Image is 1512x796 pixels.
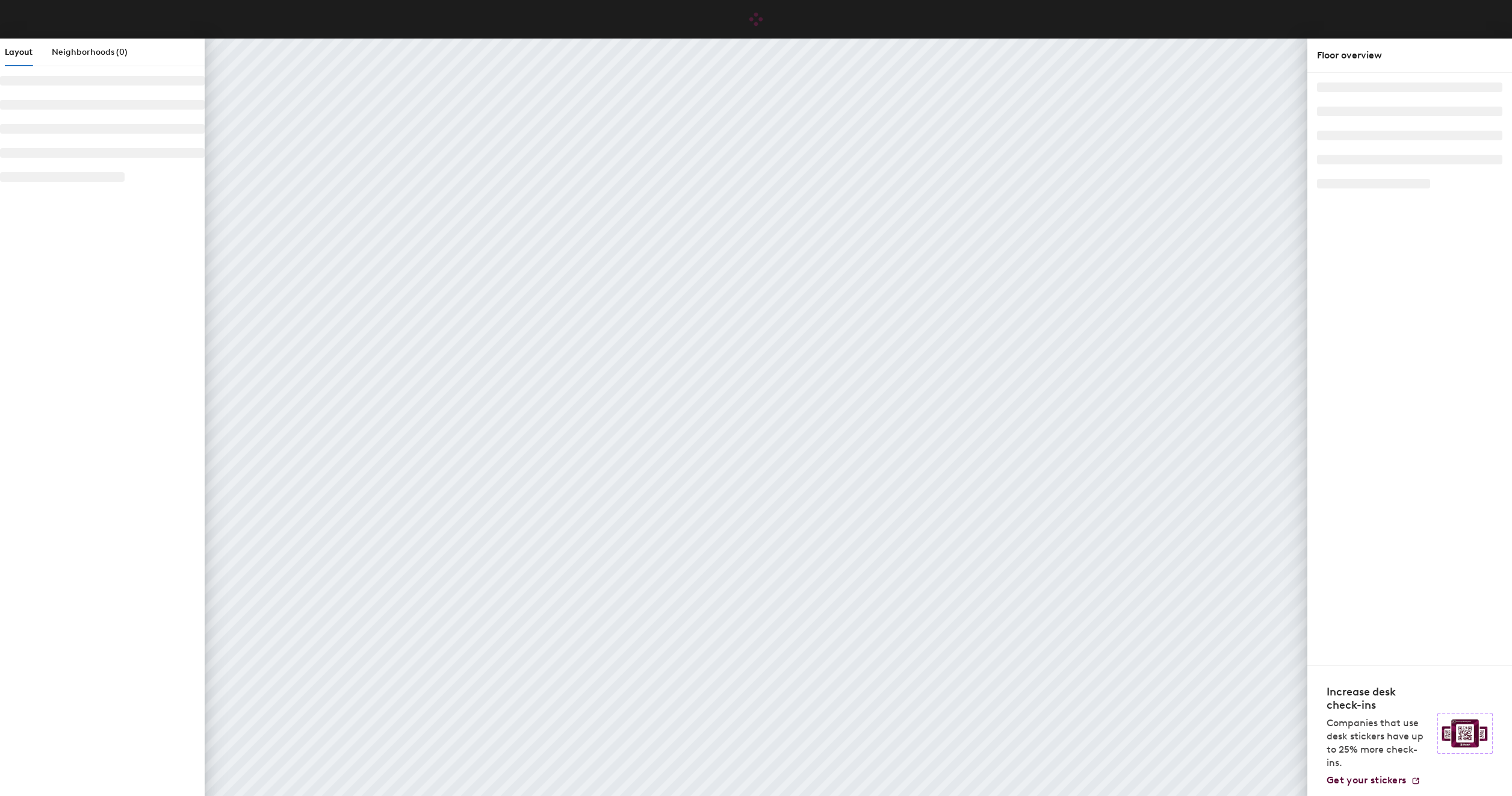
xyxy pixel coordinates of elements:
span: Neighborhoods (0) [52,47,128,57]
div: Floor overview [1317,48,1502,63]
p: Companies that use desk stickers have up to 25% more check-ins. [1327,717,1430,770]
a: Get your stickers [1327,774,1421,786]
img: Sticker logo [1437,713,1493,754]
span: Layout [5,47,33,57]
span: Get your stickers [1327,774,1406,786]
h4: Increase desk check-ins [1327,685,1430,712]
